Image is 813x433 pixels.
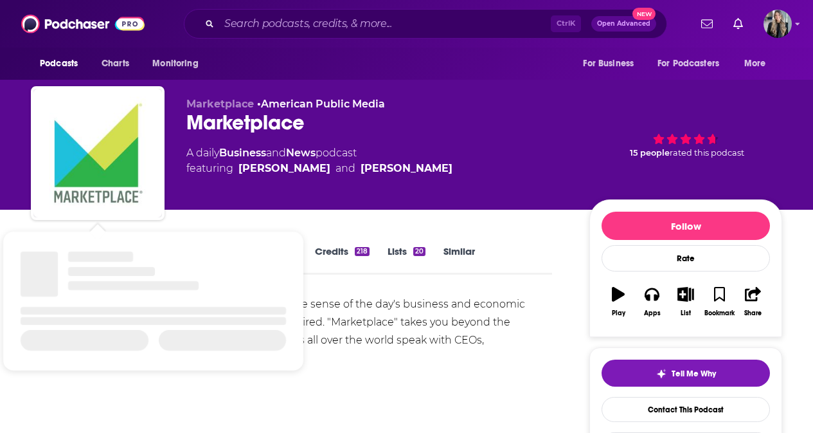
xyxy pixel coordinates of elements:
div: Search podcasts, credits, & more... [184,9,667,39]
button: List [669,279,702,325]
a: Similar [443,245,475,275]
span: Tell Me Why [672,369,716,379]
div: Rate [602,245,770,272]
div: Apps [644,309,661,317]
img: Podchaser - Follow, Share and Rate Podcasts [21,12,145,36]
a: Show notifications dropdown [696,13,718,35]
button: open menu [649,51,738,76]
button: open menu [31,51,94,76]
div: Bookmark [704,309,735,317]
span: 15 people [630,148,670,158]
span: and [335,161,355,176]
a: American Public Media [261,98,385,110]
span: Logged in as MaggieWard [764,10,792,38]
span: Monitoring [152,55,198,73]
span: New [632,8,656,20]
a: Show notifications dropdown [728,13,748,35]
div: 20 [413,247,425,256]
span: Podcasts [40,55,78,73]
div: 218 [355,247,370,256]
span: For Podcasters [657,55,719,73]
button: open menu [143,51,215,76]
img: User Profile [764,10,792,38]
img: tell me why sparkle [656,369,666,379]
div: Share [744,309,762,317]
a: Charts [93,51,137,76]
img: Marketplace [33,89,162,217]
span: Open Advanced [597,21,650,27]
a: News [286,147,316,159]
button: Play [602,279,635,325]
span: and [266,147,286,159]
button: Apps [635,279,668,325]
span: • [257,98,385,110]
button: tell me why sparkleTell Me Why [602,360,770,387]
div: Play [612,309,625,317]
button: Follow [602,212,770,240]
button: Open AdvancedNew [591,16,656,32]
span: Marketplace [186,98,254,110]
span: For Business [583,55,634,73]
button: Show profile menu [764,10,792,38]
div: 15 peoplerated this podcast [589,98,782,178]
a: Lists20 [388,245,425,275]
a: Credits218 [315,245,370,275]
span: More [744,55,766,73]
a: Business [219,147,266,159]
span: rated this podcast [670,148,744,158]
span: Ctrl K [551,15,581,32]
a: [PERSON_NAME] [238,161,330,176]
button: open menu [574,51,650,76]
span: Charts [102,55,129,73]
input: Search podcasts, credits, & more... [219,14,551,34]
button: Share [737,279,770,325]
span: featuring [186,161,452,176]
a: Contact This Podcast [602,397,770,422]
div: A daily podcast [186,145,452,176]
button: open menu [735,51,782,76]
div: List [681,309,691,317]
a: [PERSON_NAME] [361,161,452,176]
button: Bookmark [702,279,736,325]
